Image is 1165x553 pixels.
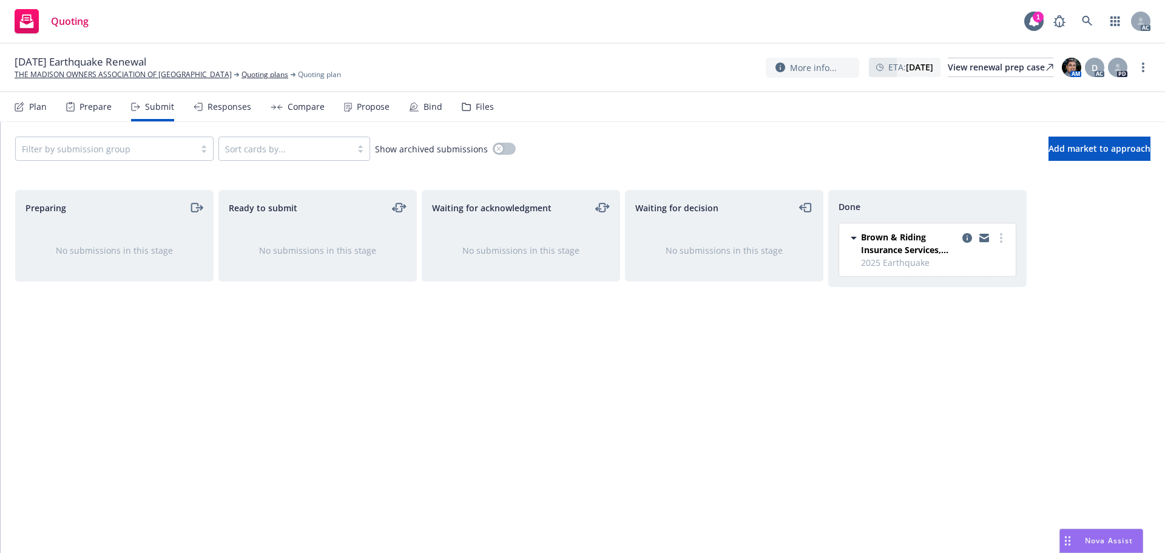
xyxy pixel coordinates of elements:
[288,102,325,112] div: Compare
[839,200,860,213] span: Done
[1075,9,1099,33] a: Search
[948,58,1053,77] a: View renewal prep case
[1060,529,1075,552] div: Drag to move
[392,200,407,215] a: moveLeftRight
[432,202,552,214] span: Waiting for acknowledgment
[790,61,837,74] span: More info...
[35,244,194,257] div: No submissions in this stage
[645,244,803,257] div: No submissions in this stage
[766,58,859,78] button: More info...
[1136,60,1150,75] a: more
[1092,61,1098,74] span: D
[635,202,718,214] span: Waiting for decision
[1048,137,1150,161] button: Add market to approach
[15,55,146,69] span: [DATE] Earthquake Renewal
[375,143,488,155] span: Show archived submissions
[229,202,297,214] span: Ready to submit
[25,202,66,214] span: Preparing
[241,69,288,80] a: Quoting plans
[888,61,933,73] span: ETA :
[357,102,390,112] div: Propose
[51,16,89,26] span: Quoting
[1033,12,1044,22] div: 1
[238,244,397,257] div: No submissions in this stage
[994,231,1008,245] a: more
[298,69,341,80] span: Quoting plan
[861,231,957,256] span: Brown & Riding Insurance Services, Inc.
[29,102,47,112] div: Plan
[208,102,251,112] div: Responses
[948,58,1053,76] div: View renewal prep case
[861,256,1008,269] span: 2025 Earthquake
[977,231,991,245] a: copy logging email
[10,4,93,38] a: Quoting
[595,200,610,215] a: moveLeftRight
[424,102,442,112] div: Bind
[442,244,600,257] div: No submissions in this stage
[476,102,494,112] div: Files
[15,69,232,80] a: THE MADISON OWNERS ASSOCIATION OF [GEOGRAPHIC_DATA]
[906,61,933,73] strong: [DATE]
[1103,9,1127,33] a: Switch app
[189,200,203,215] a: moveRight
[1062,58,1081,77] img: photo
[145,102,174,112] div: Submit
[960,231,974,245] a: copy logging email
[79,102,112,112] div: Prepare
[1059,529,1143,553] button: Nova Assist
[1047,9,1072,33] a: Report a Bug
[799,200,813,215] a: moveLeft
[1085,535,1133,546] span: Nova Assist
[1048,143,1150,154] span: Add market to approach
